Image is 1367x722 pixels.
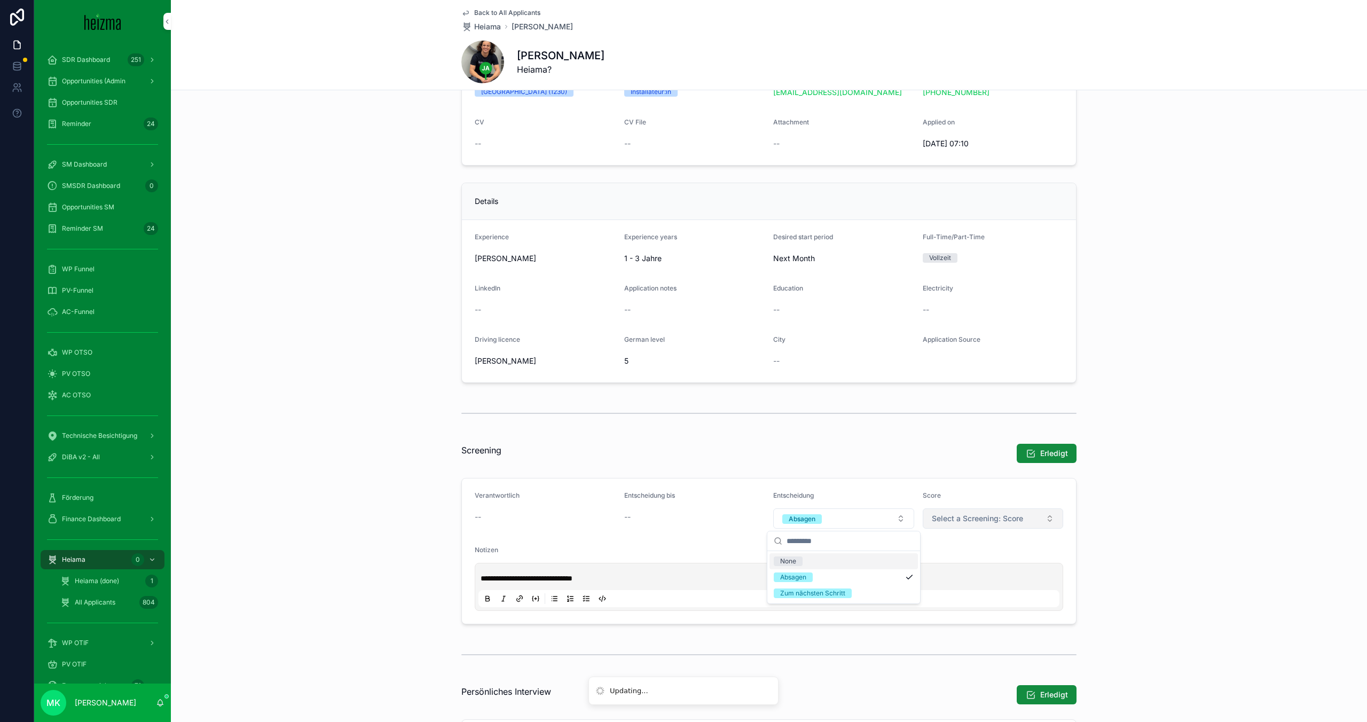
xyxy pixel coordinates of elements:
a: Back to All Applicants [461,9,540,17]
span: Full-Time/Part-Time [923,233,985,241]
span: [DATE] 07:10 [923,138,1064,149]
span: Next Month [773,253,914,264]
span: Score [923,491,941,499]
span: Persönliches Interview [461,685,551,698]
span: -- [923,304,929,315]
span: Opportunities (Admin [62,77,125,85]
span: Förderung [62,493,93,502]
span: Screening [461,444,501,457]
div: scrollable content [34,43,171,684]
a: PV OTSO [41,364,164,383]
div: None [780,556,796,566]
div: Installateur:in [631,87,671,97]
span: -- [475,304,481,315]
span: Applied on [923,118,955,126]
span: Reminder [62,120,91,128]
div: Zum nächsten Schritt [780,588,845,598]
span: Select a Screening: Score [932,513,1023,524]
span: SM Dashboard [62,160,107,169]
span: -- [773,138,780,149]
span: CV [475,118,484,126]
a: Opportunities SM [41,198,164,217]
span: CV File [624,118,646,126]
span: LinkedIn [475,284,500,292]
a: Heiama (done)1 [53,571,164,591]
a: Opportunities SDR [41,93,164,112]
span: Entscheidung bis [624,491,675,499]
span: MK [46,696,60,709]
span: DiBA v2 - All [62,453,100,461]
span: Heiama? [517,63,604,76]
h1: [PERSON_NAME] [517,48,604,63]
span: Reminder SM [62,224,103,233]
span: PV OTIF [62,660,87,669]
span: Attachment [773,118,809,126]
div: 71 [131,679,144,692]
span: Entscheidung [773,491,814,499]
span: 1 - 3 Jahre [624,253,765,264]
span: Expertenprojekte [62,681,114,690]
a: WP OTIF [41,633,164,653]
span: SDR Dashboard [62,56,110,64]
a: AC OTSO [41,386,164,405]
a: [EMAIL_ADDRESS][DOMAIN_NAME] [773,87,902,98]
div: Vollzeit [929,253,951,263]
span: WP OTSO [62,348,92,357]
span: WP OTIF [62,639,89,647]
span: Heiama (done) [75,577,119,585]
div: 0 [131,553,144,566]
button: Select Button [923,508,1064,529]
span: AC-Funnel [62,308,95,316]
span: AC OTSO [62,391,91,399]
span: WP Funnel [62,265,95,273]
a: PV OTIF [41,655,164,674]
span: [PERSON_NAME] [475,356,616,366]
div: 0 [145,179,158,192]
div: Absagen [789,514,815,524]
span: Finance Dashboard [62,515,121,523]
span: Technische Besichtigung [62,431,137,440]
span: [PERSON_NAME] [475,253,616,264]
a: WP OTSO [41,343,164,362]
a: [PERSON_NAME] [512,21,573,32]
span: -- [475,512,481,522]
div: 24 [144,117,158,130]
img: App logo [84,13,121,30]
span: Desired start period [773,233,833,241]
span: German level [624,335,665,343]
a: Heiama [461,21,501,32]
span: Erledigt [1040,448,1068,459]
span: Experience [475,233,509,241]
span: City [773,335,785,343]
a: Reminder SM24 [41,219,164,238]
span: Electricity [923,284,953,292]
a: Förderung [41,488,164,507]
span: PV OTSO [62,370,90,378]
a: WP Funnel [41,260,164,279]
span: -- [624,512,631,522]
a: Heiama0 [41,550,164,569]
span: SMSDR Dashboard [62,182,120,190]
div: Absagen [780,572,806,582]
p: [PERSON_NAME] [75,697,136,708]
a: Technische Besichtigung [41,426,164,445]
span: -- [624,138,631,149]
span: Education [773,284,803,292]
a: SDR Dashboard251 [41,50,164,69]
span: -- [773,304,780,315]
div: 804 [139,596,158,609]
span: Heiama [474,21,501,32]
span: 5 [624,356,765,366]
div: 251 [128,53,144,66]
a: PV-Funnel [41,281,164,300]
span: All Applicants [75,598,115,607]
span: Verantwortlich [475,491,520,499]
a: Opportunities (Admin [41,72,164,91]
div: 24 [144,222,158,235]
button: Erledigt [1017,444,1077,463]
span: Application notes [624,284,677,292]
span: Notizen [475,546,498,554]
span: -- [773,356,780,366]
a: SMSDR Dashboard0 [41,176,164,195]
